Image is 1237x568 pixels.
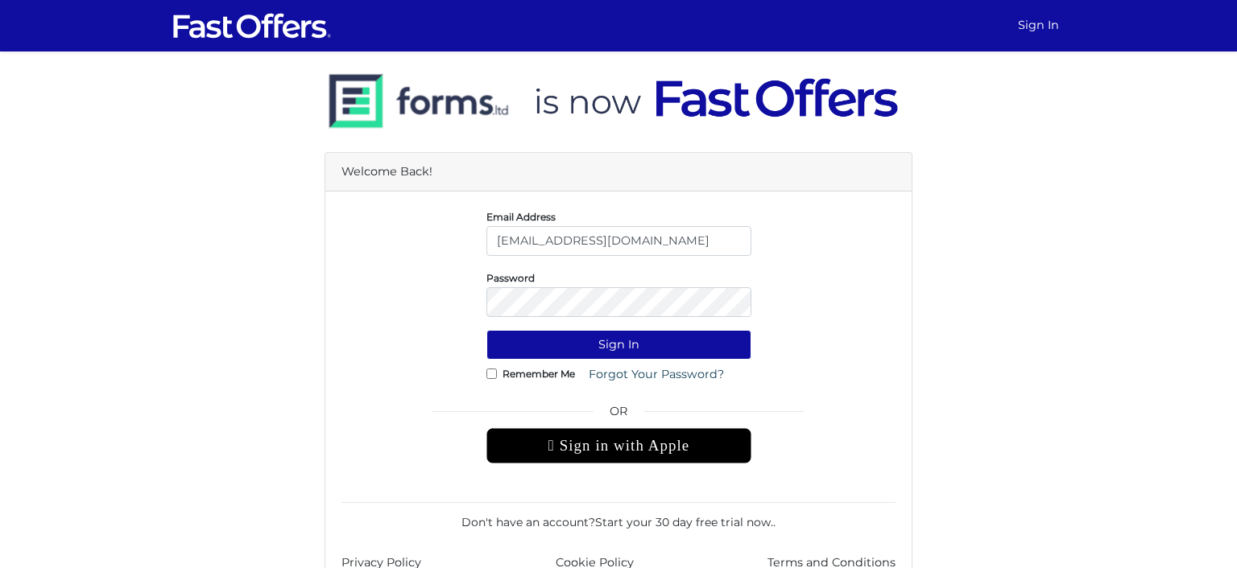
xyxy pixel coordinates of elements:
div: Don't have an account? . [341,502,896,531]
label: Password [486,276,535,280]
button: Sign In [486,330,751,360]
a: Forgot Your Password? [578,360,734,389]
a: Sign In [1012,10,1065,41]
label: Email Address [486,215,556,219]
a: Start your 30 day free trial now. [595,515,773,529]
span: OR [486,402,751,428]
input: E-Mail [486,226,751,256]
label: Remember Me [503,372,575,376]
div: Sign in with Apple [486,428,751,463]
div: Welcome Back! [325,153,912,191]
